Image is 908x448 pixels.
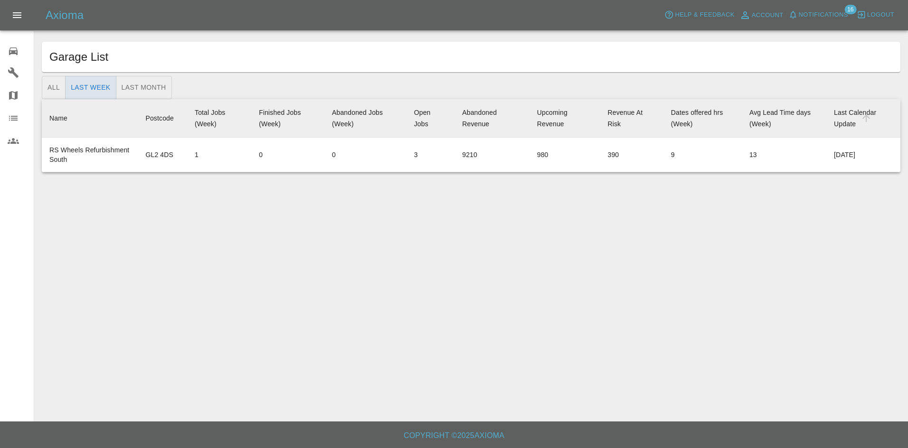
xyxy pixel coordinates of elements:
td: 9 [663,138,742,172]
div: Postcode [145,114,174,122]
div: Last Calendar Update [834,109,876,128]
td: 1 [187,138,251,172]
td: 3 [407,138,455,172]
div: Revenue At Risk [607,109,643,128]
span: Help & Feedback [675,9,734,20]
button: Notifications [786,8,851,22]
button: Last Week [65,76,116,99]
span: Logout [867,9,894,20]
table: sortable table [42,99,900,172]
div: Name [49,114,67,122]
div: Abandoned Jobs (Week) [332,109,383,128]
h1: Garage List [49,49,750,65]
span: Account [752,10,784,21]
td: 0 [324,138,407,172]
td: 0 [251,138,324,172]
h6: Copyright © 2025 Axioma [8,429,900,442]
button: Last Month [116,76,172,99]
button: Help & Feedback [662,8,737,22]
div: Dates offered hrs (Week) [671,109,723,128]
div: Open Jobs [414,109,431,128]
span: Notifications [799,9,848,20]
td: 390 [600,138,663,172]
div: Abandoned Revenue [462,109,497,128]
div: Upcoming Revenue [537,109,567,128]
div: Total Jobs (Week) [195,109,226,128]
h5: Axioma [46,8,84,23]
button: Logout [854,8,897,22]
td: 980 [530,138,600,172]
div: Avg Lead Time days (Week) [749,109,811,128]
button: All [42,76,66,99]
div: Finished Jobs (Week) [259,109,301,128]
td: 9210 [454,138,530,172]
a: Account [737,8,786,23]
td: GL2 4DS [138,138,187,172]
td: RS Wheels Refurbishment South [42,138,138,172]
button: Open drawer [6,4,28,27]
span: 16 [844,5,856,14]
td: [DATE] [826,138,900,172]
td: 13 [742,138,826,172]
